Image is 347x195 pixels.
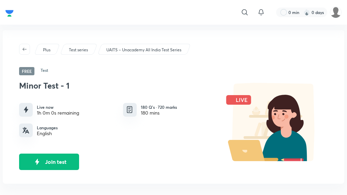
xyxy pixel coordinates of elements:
[22,127,29,134] img: languages
[37,110,79,116] div: 1h 0m 0s remaining
[5,8,14,18] img: Company Logo
[330,6,342,18] img: ved waghmare
[19,81,220,91] h3: Minor Test - 1
[41,67,48,75] h6: Test
[22,105,30,114] img: live-icon
[105,47,183,53] a: UAITS – Unacademy All India Test Series
[37,104,79,110] h6: Live now
[43,47,50,53] p: Plus
[37,125,58,131] h6: Languages
[303,9,310,16] img: streak
[125,105,134,114] img: quiz info
[69,47,88,53] p: Test series
[37,131,58,136] div: English
[42,47,52,53] a: Plus
[5,8,14,16] a: Company Logo
[141,104,177,110] h6: 180 Q’s · 720 marks
[19,67,34,75] span: Free
[19,154,79,170] button: Join test
[141,110,177,116] div: 180 mins
[68,47,89,53] a: Test series
[32,157,42,167] img: live-icon
[220,83,328,161] img: live
[106,47,181,53] p: UAITS – Unacademy All India Test Series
